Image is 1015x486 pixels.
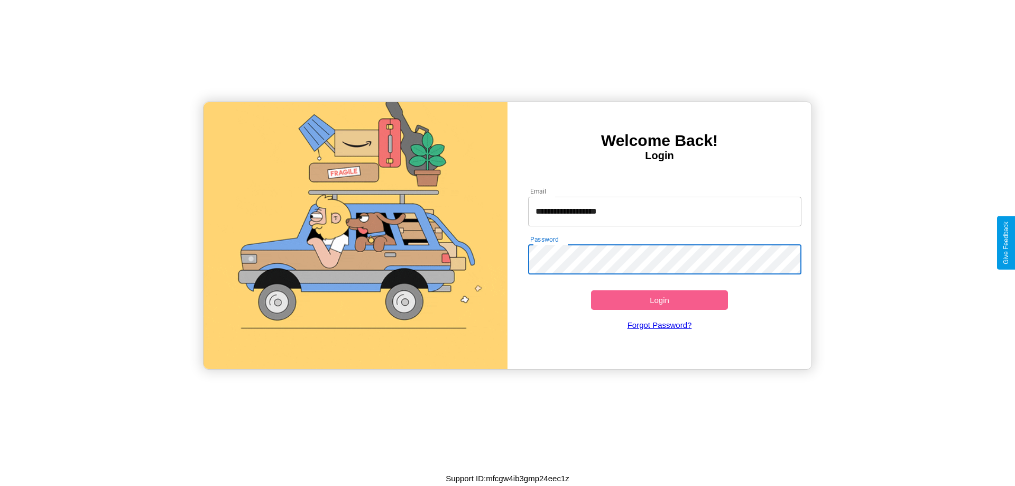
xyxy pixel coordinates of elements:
[591,290,728,310] button: Login
[523,310,797,340] a: Forgot Password?
[530,187,547,196] label: Email
[204,102,508,369] img: gif
[1002,222,1010,264] div: Give Feedback
[446,471,569,485] p: Support ID: mfcgw4ib3gmp24eec1z
[508,150,811,162] h4: Login
[530,235,558,244] label: Password
[508,132,811,150] h3: Welcome Back!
